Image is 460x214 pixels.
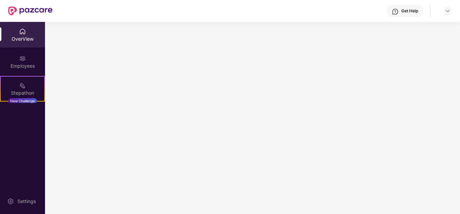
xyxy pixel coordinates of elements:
[401,8,418,14] div: Get Help
[1,90,44,96] div: Stepathon
[7,198,14,205] img: svg+xml;base64,PHN2ZyBpZD0iU2V0dGluZy0yMHgyMCIgeG1sbnM9Imh0dHA6Ly93d3cudzMub3JnLzIwMDAvc3ZnIiB3aW...
[445,8,450,14] img: svg+xml;base64,PHN2ZyBpZD0iRHJvcGRvd24tMzJ4MzIiIHhtbG5zPSJodHRwOi8vd3d3LnczLm9yZy8yMDAwL3N2ZyIgd2...
[19,55,26,62] img: svg+xml;base64,PHN2ZyBpZD0iRW1wbG95ZWVzIiB4bWxucz0iaHR0cDovL3d3dy53My5vcmcvMjAwMC9zdmciIHdpZHRoPS...
[8,98,37,104] div: New Challenge
[8,6,53,15] img: New Pazcare Logo
[15,198,38,205] div: Settings
[19,28,26,35] img: svg+xml;base64,PHN2ZyBpZD0iSG9tZSIgeG1sbnM9Imh0dHA6Ly93d3cudzMub3JnLzIwMDAvc3ZnIiB3aWR0aD0iMjAiIG...
[19,82,26,89] img: svg+xml;base64,PHN2ZyB4bWxucz0iaHR0cDovL3d3dy53My5vcmcvMjAwMC9zdmciIHdpZHRoPSIyMSIgaGVpZ2h0PSIyMC...
[392,8,399,15] img: svg+xml;base64,PHN2ZyBpZD0iSGVscC0zMngzMiIgeG1sbnM9Imh0dHA6Ly93d3cudzMub3JnLzIwMDAvc3ZnIiB3aWR0aD...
